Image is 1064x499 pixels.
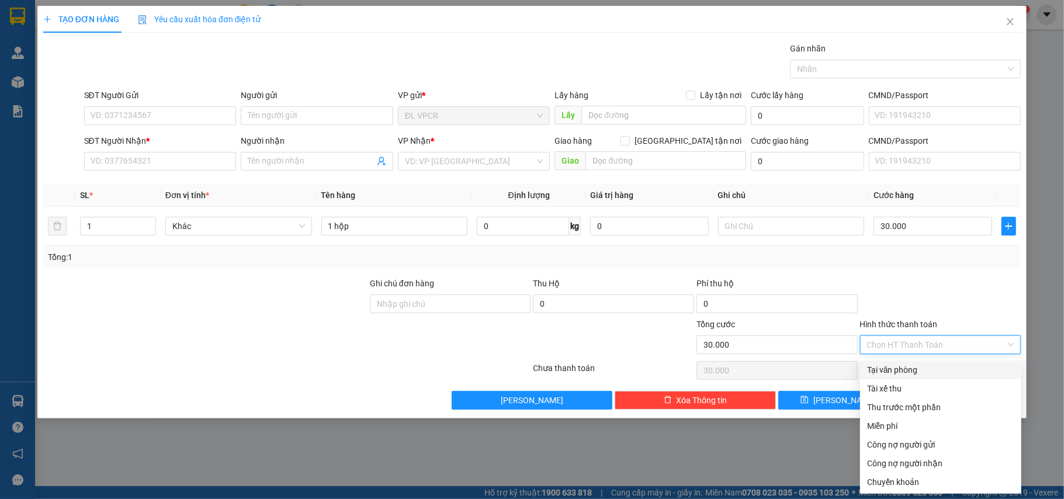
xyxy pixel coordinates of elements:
[695,89,746,102] span: Lấy tận nơi
[867,420,1014,432] div: Miễn phí
[241,134,393,147] div: Người nhận
[1006,17,1015,26] span: close
[554,91,588,100] span: Lấy hàng
[533,279,560,288] span: Thu Hộ
[867,457,1014,470] div: Công nợ người nhận
[84,134,237,147] div: SĐT Người Nhận
[751,91,803,100] label: Cước lấy hàng
[718,217,865,235] input: Ghi Chú
[867,401,1014,414] div: Thu trước một phần
[1002,221,1016,231] span: plus
[554,136,592,145] span: Giao hàng
[1001,217,1017,235] button: plus
[867,363,1014,376] div: Tại văn phòng
[751,136,809,145] label: Cước giao hàng
[590,190,633,200] span: Giá trị hàng
[813,394,876,407] span: [PERSON_NAME]
[554,106,581,124] span: Lấy
[321,217,468,235] input: VD: Bàn, Ghế
[80,190,89,200] span: SL
[751,106,864,125] input: Cước lấy hàng
[15,15,73,73] img: logo.jpg
[405,107,543,124] span: ĐL VPCR
[370,279,434,288] label: Ghi chú đơn hàng
[790,44,826,53] label: Gán nhãn
[165,190,209,200] span: Đơn vị tính
[860,320,938,329] label: Hình thức thanh toán
[370,294,531,313] input: Ghi chú đơn hàng
[43,15,119,24] span: TẠO ĐƠN HÀNG
[677,394,727,407] span: Xóa Thông tin
[321,190,356,200] span: Tên hàng
[532,362,695,382] div: Chưa thanh toán
[867,438,1014,451] div: Công nợ người gửi
[696,277,858,294] div: Phí thu hộ
[800,396,809,405] span: save
[994,6,1027,39] button: Close
[48,217,67,235] button: delete
[713,184,869,207] th: Ghi chú
[398,89,550,102] div: VP gửi
[860,454,1021,473] div: Cước gửi hàng sẽ được ghi vào công nợ của người nhận
[581,106,746,124] input: Dọc đường
[398,136,431,145] span: VP Nhận
[615,391,776,410] button: deleteXóa Thông tin
[585,151,746,170] input: Dọc đường
[590,217,708,235] input: 0
[241,89,393,102] div: Người gửi
[630,134,746,147] span: [GEOGRAPHIC_DATA] tận nơi
[874,190,914,200] span: Cước hàng
[867,382,1014,395] div: Tài xế thu
[508,190,550,200] span: Định lượng
[869,89,1021,102] div: CMND/Passport
[860,435,1021,454] div: Cước gửi hàng sẽ được ghi vào công nợ của người gửi
[98,44,161,54] b: [DOMAIN_NAME]
[138,15,147,25] img: icon
[501,394,563,407] span: [PERSON_NAME]
[138,15,261,24] span: Yêu cầu xuất hóa đơn điện tử
[452,391,613,410] button: [PERSON_NAME]
[48,251,411,264] div: Tổng: 1
[869,134,1021,147] div: CMND/Passport
[98,56,161,70] li: (c) 2017
[127,15,155,43] img: logo.jpg
[15,75,61,151] b: Phúc An Express
[554,151,585,170] span: Giao
[867,476,1014,488] div: Chuyển khoản
[664,396,672,405] span: delete
[72,17,116,72] b: Gửi khách hàng
[377,157,386,166] span: user-add
[84,89,237,102] div: SĐT Người Gửi
[172,217,305,235] span: Khác
[778,391,899,410] button: save[PERSON_NAME]
[569,217,581,235] span: kg
[751,152,864,171] input: Cước giao hàng
[696,320,735,329] span: Tổng cước
[43,15,51,23] span: plus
